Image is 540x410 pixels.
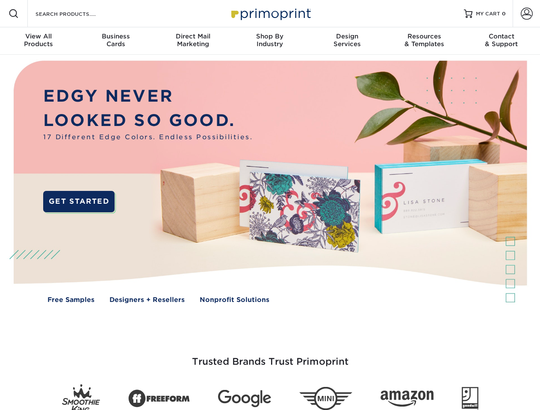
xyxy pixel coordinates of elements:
a: BusinessCards [77,27,154,55]
img: Primoprint [227,4,313,23]
a: Free Samples [47,295,94,305]
a: GET STARTED [43,191,115,212]
div: Industry [231,32,308,48]
a: Direct MailMarketing [154,27,231,55]
span: MY CART [476,10,500,18]
span: Direct Mail [154,32,231,40]
a: Contact& Support [463,27,540,55]
h3: Trusted Brands Trust Primoprint [20,336,520,378]
span: Resources [386,32,463,40]
a: Designers + Resellers [109,295,185,305]
p: EDGY NEVER [43,84,253,108]
p: LOOKED SO GOOD. [43,108,253,133]
a: Resources& Templates [386,27,463,55]
img: Goodwill [462,387,478,410]
span: Shop By [231,32,308,40]
a: DesignServices [309,27,386,55]
input: SEARCH PRODUCTS..... [35,9,118,19]
div: Marketing [154,32,231,48]
div: Services [309,32,386,48]
div: Cards [77,32,154,48]
a: Shop ByIndustry [231,27,308,55]
a: Nonprofit Solutions [200,295,269,305]
img: Amazon [381,391,434,407]
span: 17 Different Edge Colors. Endless Possibilities. [43,132,253,142]
div: & Templates [386,32,463,48]
span: 0 [502,11,506,17]
span: Business [77,32,154,40]
span: Contact [463,32,540,40]
img: Google [218,390,271,407]
div: & Support [463,32,540,48]
span: Design [309,32,386,40]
